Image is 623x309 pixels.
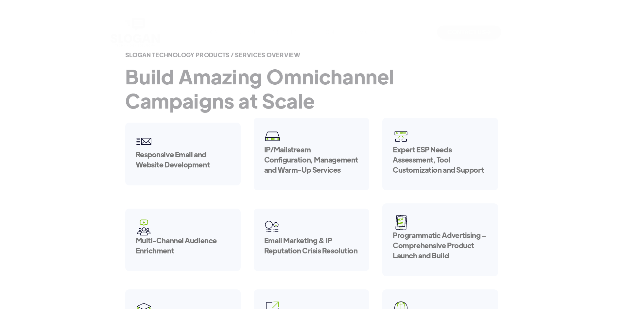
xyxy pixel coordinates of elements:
h5: Programmatic Advertising – Comprehensive Product Launch and Build [393,230,487,260]
a: CONTACT US [437,26,501,39]
a: SERVICES [349,28,376,35]
h5: Email Marketing & IP Reputation Crisis Resolution [264,235,359,256]
a: ABOUT [237,28,256,35]
h5: IP/Mailstream Configuration, Management and Warm-Up Services [264,145,359,175]
span:  [486,30,491,34]
a: home [109,16,161,48]
h5: Responsive Email and Website Development [136,149,230,170]
h5: Expert ESP Needs Assessment, Tool Customization and Support [393,145,487,175]
a: HOME [206,28,222,35]
a: MISSION [311,28,334,35]
h5: Multi-Channel Audience Enrichment [136,235,230,256]
a: INSIGHTS [271,28,296,35]
h1: Build Amazing Omnichannel Campaigns at Scale [125,64,498,112]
